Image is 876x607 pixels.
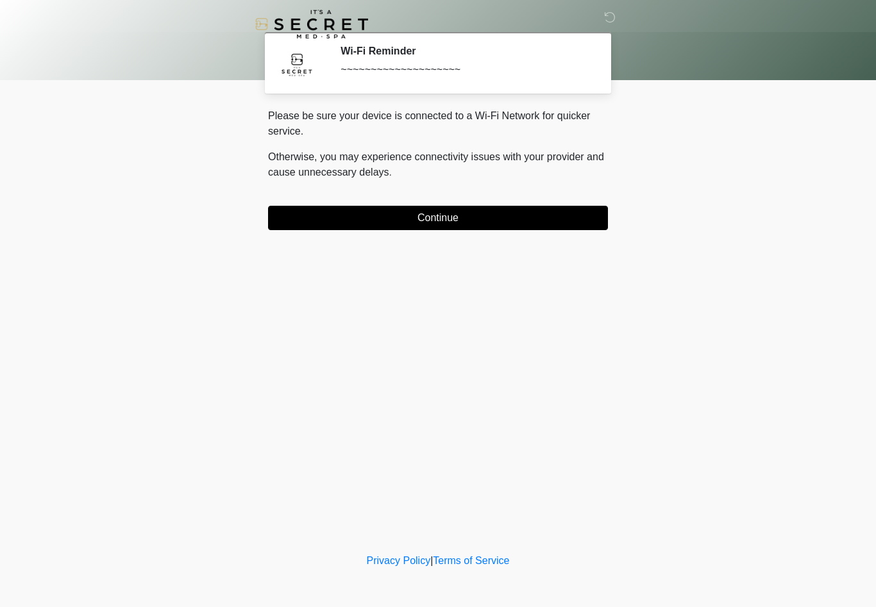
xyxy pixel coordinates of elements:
img: It's A Secret Med Spa Logo [255,10,368,38]
p: Please be sure your device is connected to a Wi-Fi Network for quicker service. [268,108,608,139]
span: . [389,167,392,178]
button: Continue [268,206,608,230]
a: Terms of Service [433,555,509,566]
a: Privacy Policy [367,555,431,566]
p: Otherwise, you may experience connectivity issues with your provider and cause unnecessary delays [268,149,608,180]
div: ~~~~~~~~~~~~~~~~~~~~ [341,62,589,78]
img: Agent Avatar [278,45,316,83]
h2: Wi-Fi Reminder [341,45,589,57]
a: | [430,555,433,566]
